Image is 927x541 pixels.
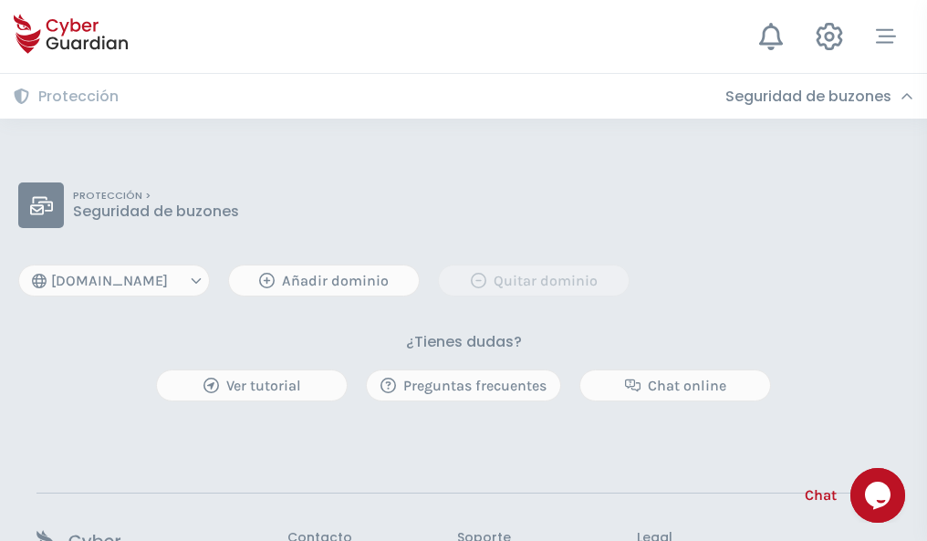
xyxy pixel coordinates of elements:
div: Añadir dominio [243,270,405,292]
h3: Seguridad de buzones [725,88,891,106]
iframe: chat widget [850,468,909,523]
div: Seguridad de buzones [725,88,913,106]
h3: Protección [38,88,119,106]
button: Chat online [579,369,771,401]
button: Ver tutorial [156,369,348,401]
p: Seguridad de buzones [73,203,239,221]
p: PROTECCIÓN > [73,190,239,203]
button: Preguntas frecuentes [366,369,561,401]
h3: ¿Tienes dudas? [406,333,522,351]
div: Quitar dominio [453,270,615,292]
button: Quitar dominio [438,265,630,297]
div: Chat online [594,375,756,397]
span: Chat [805,484,837,506]
div: Ver tutorial [171,375,333,397]
div: Preguntas frecuentes [380,375,547,397]
button: Añadir dominio [228,265,420,297]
